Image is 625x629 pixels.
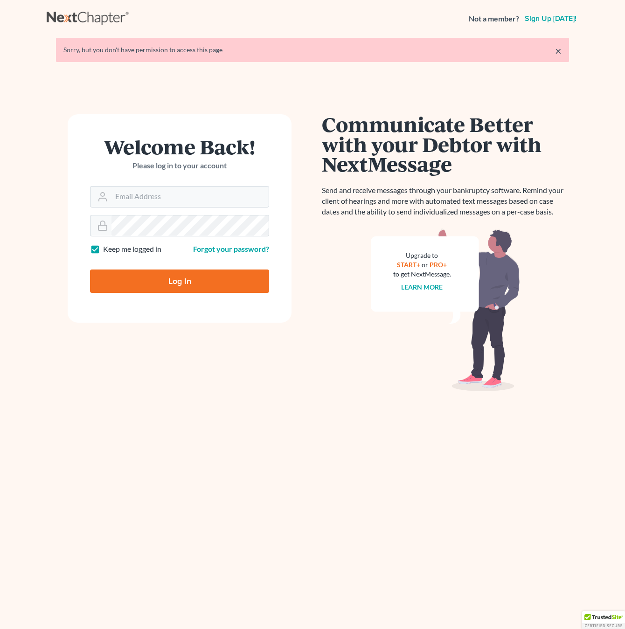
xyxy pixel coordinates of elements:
span: or [422,261,429,269]
a: PRO+ [430,261,447,269]
a: × [555,45,562,56]
div: TrustedSite Certified [582,611,625,629]
strong: Not a member? [469,14,519,24]
h1: Welcome Back! [90,137,269,157]
img: nextmessage_bg-59042aed3d76b12b5cd301f8e5b87938c9018125f34e5fa2b7a6b67550977c72.svg [371,228,520,392]
input: Log In [90,270,269,293]
a: Learn more [402,283,443,291]
p: Please log in to your account [90,160,269,171]
input: Email Address [111,187,269,207]
a: START+ [397,261,421,269]
div: Upgrade to [393,251,451,260]
h1: Communicate Better with your Debtor with NextMessage [322,114,569,174]
p: Send and receive messages through your bankruptcy software. Remind your client of hearings and mo... [322,185,569,217]
div: Sorry, but you don't have permission to access this page [63,45,562,55]
a: Sign up [DATE]! [523,15,578,22]
a: Forgot your password? [193,244,269,253]
div: to get NextMessage. [393,270,451,279]
label: Keep me logged in [103,244,161,255]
